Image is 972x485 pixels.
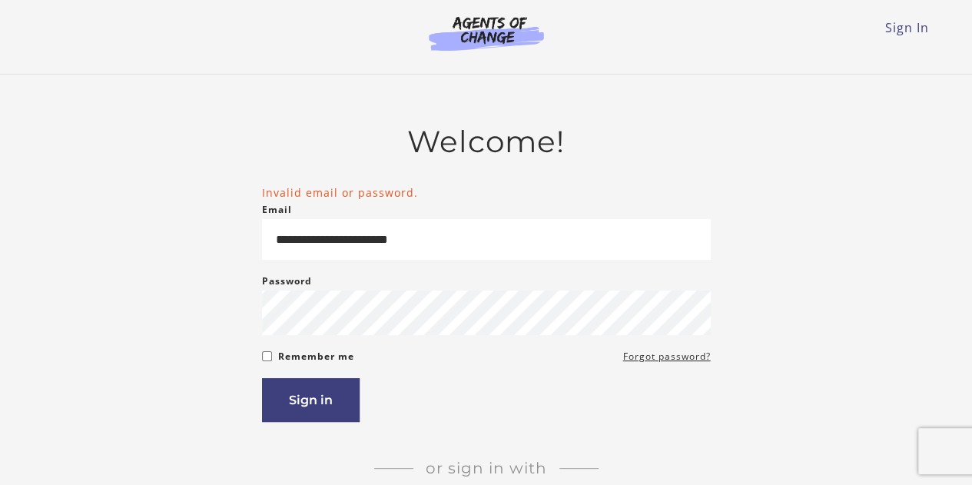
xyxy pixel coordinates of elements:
label: Password [262,272,312,291]
img: Agents of Change Logo [413,15,560,51]
label: Email [262,201,292,219]
li: Invalid email or password. [262,184,711,201]
button: Sign in [262,378,360,422]
label: Remember me [278,347,354,366]
h2: Welcome! [262,124,711,160]
a: Sign In [885,19,929,36]
span: Or sign in with [413,459,559,477]
a: Forgot password? [623,347,711,366]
